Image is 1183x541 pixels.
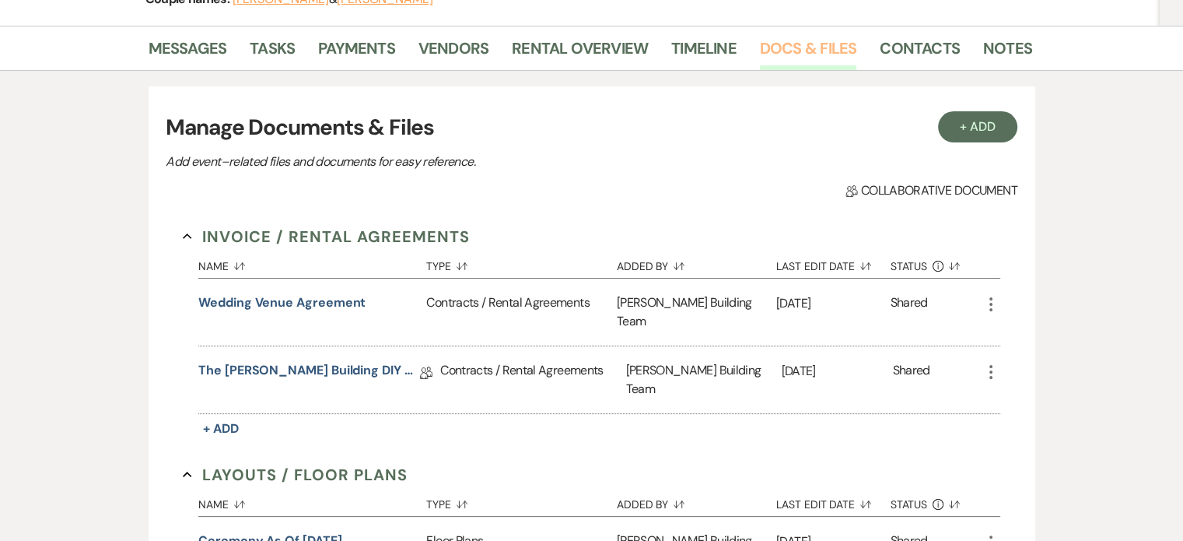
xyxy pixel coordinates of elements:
div: [PERSON_NAME] Building Team [625,346,781,413]
p: [DATE] [776,293,891,314]
p: Add event–related files and documents for easy reference. [166,152,710,172]
button: Last Edit Date [776,487,891,516]
a: Messages [149,36,227,70]
button: Invoice / Rental Agreements [183,225,470,248]
span: + Add [203,420,239,437]
button: Added By [617,248,776,278]
button: Name [198,248,426,278]
a: Timeline [671,36,737,70]
span: Status [891,261,928,272]
button: Wedding Venue Agreement [198,293,366,312]
button: Last Edit Date [776,248,891,278]
a: Payments [318,36,395,70]
a: Rental Overview [512,36,648,70]
div: Shared [891,293,928,331]
div: Contracts / Rental Agreements [426,279,616,346]
button: Status [891,487,982,516]
button: Layouts / Floor Plans [183,463,408,487]
p: [DATE] [782,361,893,381]
button: + Add [938,111,1017,142]
a: Vendors [418,36,488,70]
a: The [PERSON_NAME] Building DIY & Policy Guidelines [198,361,420,385]
h3: Manage Documents & Files [166,111,1017,144]
button: + Add [198,418,243,440]
div: Contracts / Rental Agreements [440,346,625,413]
span: Collaborative document [845,181,1017,200]
button: Status [891,248,982,278]
div: Shared [892,361,929,399]
button: Type [426,487,616,516]
button: Type [426,248,616,278]
a: Tasks [250,36,295,70]
div: [PERSON_NAME] Building Team [617,279,776,346]
button: Added By [617,487,776,516]
a: Docs & Files [760,36,856,70]
a: Notes [983,36,1032,70]
a: Contacts [880,36,960,70]
span: Status [891,499,928,510]
button: Name [198,487,426,516]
